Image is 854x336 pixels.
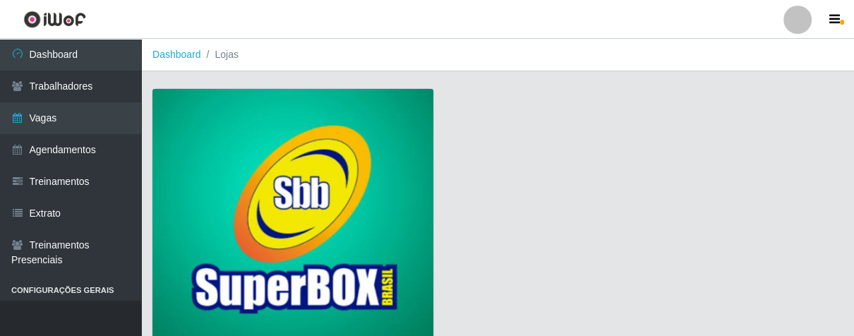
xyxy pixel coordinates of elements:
li: Lojas [201,47,239,62]
a: Dashboard [152,49,201,60]
img: CoreUI Logo [23,11,86,28]
nav: breadcrumb [141,39,854,71]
